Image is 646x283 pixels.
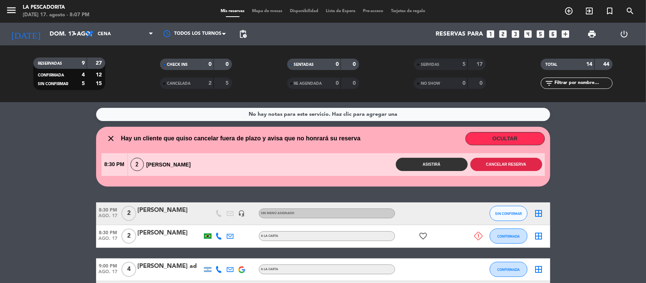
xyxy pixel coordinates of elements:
[554,79,612,87] input: Filtrar por nombre...
[419,232,428,241] i: favorite_border
[70,30,79,39] i: arrow_drop_down
[545,63,557,67] span: TOTAL
[138,205,202,215] div: [PERSON_NAME]
[226,81,230,86] strong: 5
[545,79,554,88] i: filter_list
[38,62,62,65] span: RESERVADAS
[536,29,546,39] i: looks_5
[96,61,103,66] strong: 27
[476,62,484,67] strong: 17
[96,269,120,278] span: ago. 17
[534,209,543,218] i: border_all
[209,81,212,86] strong: 2
[396,158,468,171] button: Asistirá
[209,62,212,67] strong: 0
[238,210,245,217] i: headset_mic
[421,82,440,86] span: NO SHOW
[38,73,64,77] span: CONFIRMADA
[238,30,248,39] span: pending_actions
[359,9,387,13] span: Pre-acceso
[38,82,68,86] span: SIN CONFIRMAR
[465,132,545,145] button: OCULTAR
[605,6,614,16] i: turned_in_not
[261,268,279,271] span: A LA CARTA
[486,29,496,39] i: looks_one
[561,29,571,39] i: add_box
[96,81,103,86] strong: 15
[626,6,635,16] i: search
[511,29,521,39] i: looks_3
[497,234,520,238] span: CONFIRMADA
[436,31,483,38] span: Reservas para
[534,232,543,241] i: border_all
[96,228,120,236] span: 8:30 PM
[261,212,295,215] span: Sin menú asignado
[523,29,533,39] i: looks_4
[138,261,202,271] div: [PERSON_NAME] ad
[96,261,120,270] span: 9:00 PM
[23,4,89,11] div: La Pescadorita
[421,63,439,67] span: SERVIDAS
[121,134,361,143] span: Hay un cliente que quiso cancelar fuera de plazo y avisa que no honrará su reserva
[121,206,136,221] span: 2
[548,29,558,39] i: looks_6
[497,267,520,272] span: CONFIRMADA
[96,213,120,222] span: ago. 17
[587,62,593,67] strong: 14
[107,134,116,143] i: close
[238,266,245,273] img: google-logo.png
[121,229,136,244] span: 2
[534,265,543,274] i: border_all
[167,82,190,86] span: CANCELADA
[336,81,339,86] strong: 0
[248,9,286,13] span: Mapa de mesas
[353,81,357,86] strong: 0
[96,205,120,214] span: 8:30 PM
[82,72,85,78] strong: 4
[470,158,542,171] button: Cancelar reserva
[82,61,85,66] strong: 9
[353,62,357,67] strong: 0
[620,30,629,39] i: power_settings_new
[498,29,508,39] i: looks_two
[82,81,85,86] strong: 5
[98,31,111,37] span: Cena
[462,81,465,86] strong: 0
[495,211,522,216] span: SIN CONFIRMAR
[128,158,198,171] div: [PERSON_NAME]
[261,235,279,238] span: A LA CARTA
[564,6,573,16] i: add_circle_outline
[217,9,248,13] span: Mis reservas
[490,262,528,277] button: CONFIRMADA
[490,229,528,244] button: CONFIRMADA
[336,62,339,67] strong: 0
[387,9,429,13] span: Tarjetas de regalo
[322,9,359,13] span: Lista de Espera
[294,82,322,86] span: RE AGENDADA
[23,11,89,19] div: [DATE] 17. agosto - 8:07 PM
[138,228,202,238] div: [PERSON_NAME]
[6,26,46,42] i: [DATE]
[294,63,314,67] span: SENTADAS
[604,62,611,67] strong: 44
[6,5,17,19] button: menu
[585,6,594,16] i: exit_to_app
[167,63,188,67] span: CHECK INS
[101,153,128,176] span: 8:30 PM
[286,9,322,13] span: Disponibilidad
[6,5,17,16] i: menu
[121,262,136,277] span: 4
[490,206,528,221] button: SIN CONFIRMAR
[226,62,230,67] strong: 0
[96,72,103,78] strong: 12
[249,110,397,119] div: No hay notas para este servicio. Haz clic para agregar una
[131,158,144,171] span: 2
[96,236,120,245] span: ago. 17
[479,81,484,86] strong: 0
[587,30,596,39] span: print
[462,62,465,67] strong: 5
[608,23,640,45] div: LOG OUT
